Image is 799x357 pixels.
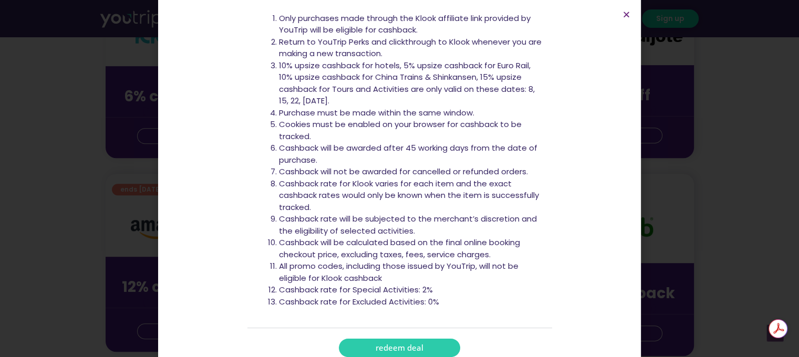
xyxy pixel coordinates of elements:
[279,260,518,283] span: All promo codes, including those issued by YouTrip, will not be eligible for Klook cashback
[339,339,460,357] a: redeem deal
[279,13,544,36] li: Only purchases made through the Klook affiliate link provided by YouTrip will be eligible for cas...
[279,213,544,237] li: Cashback rate will be subjected to the merchant’s discretion and the eligibility of selected acti...
[376,344,423,352] span: redeem deal
[622,10,630,18] a: Close
[279,178,544,214] li: Cashback rate for Klook varies for each item and the exact cashback rates would only be known whe...
[279,60,535,107] span: 10% upsize cashback for hotels, 5% upsize cashback for Euro Rail, 10% upsize cashback for China T...
[279,107,544,119] li: Purchase must be made within the same window.
[247,5,552,328] div: Terms & conditions
[279,296,544,308] li: Cashback rate for Excluded Activities: 0%
[279,36,544,60] li: Return to YouTrip Perks and clickthrough to Klook whenever you are making a new transaction.
[279,284,544,296] li: Cashback rate for Special Activities: 2%
[279,142,544,166] li: Cashback will be awarded after 45 working days from the date of purchase.
[279,237,544,260] li: Cashback will be calculated based on the final online booking checkout price, excluding taxes, fe...
[279,166,544,178] li: Cashback will not be awarded for cancelled or refunded orders.
[279,119,544,142] li: Cookies must be enabled on your browser for cashback to be tracked.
